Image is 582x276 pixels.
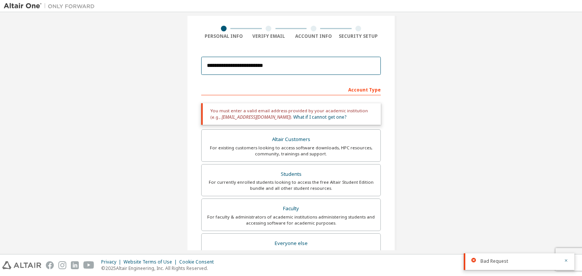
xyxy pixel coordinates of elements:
[83,261,94,269] img: youtube.svg
[58,261,66,269] img: instagram.svg
[2,261,41,269] img: altair_logo.svg
[206,249,376,261] div: For individuals, businesses and everyone else looking to try Altair software and explore our prod...
[101,265,218,271] p: © 2025 Altair Engineering, Inc. All Rights Reserved.
[206,134,376,145] div: Altair Customers
[222,114,290,120] span: [EMAIL_ADDRESS][DOMAIN_NAME]
[206,238,376,249] div: Everyone else
[206,203,376,214] div: Faculty
[179,259,218,265] div: Cookie Consent
[206,214,376,226] div: For faculty & administrators of academic institutions administering students and accessing softwa...
[124,259,179,265] div: Website Terms of Use
[201,33,246,39] div: Personal Info
[4,2,99,10] img: Altair One
[71,261,79,269] img: linkedin.svg
[336,33,381,39] div: Security Setup
[201,103,381,125] div: You must enter a valid email address provided by your academic institution (e.g., ).
[206,169,376,180] div: Students
[206,179,376,191] div: For currently enrolled students looking to access the free Altair Student Edition bundle and all ...
[206,145,376,157] div: For existing customers looking to access software downloads, HPC resources, community, trainings ...
[46,261,54,269] img: facebook.svg
[201,83,381,95] div: Account Type
[101,259,124,265] div: Privacy
[246,33,291,39] div: Verify Email
[291,33,336,39] div: Account Info
[480,258,508,264] span: Bad Request
[293,114,346,120] a: What if I cannot get one?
